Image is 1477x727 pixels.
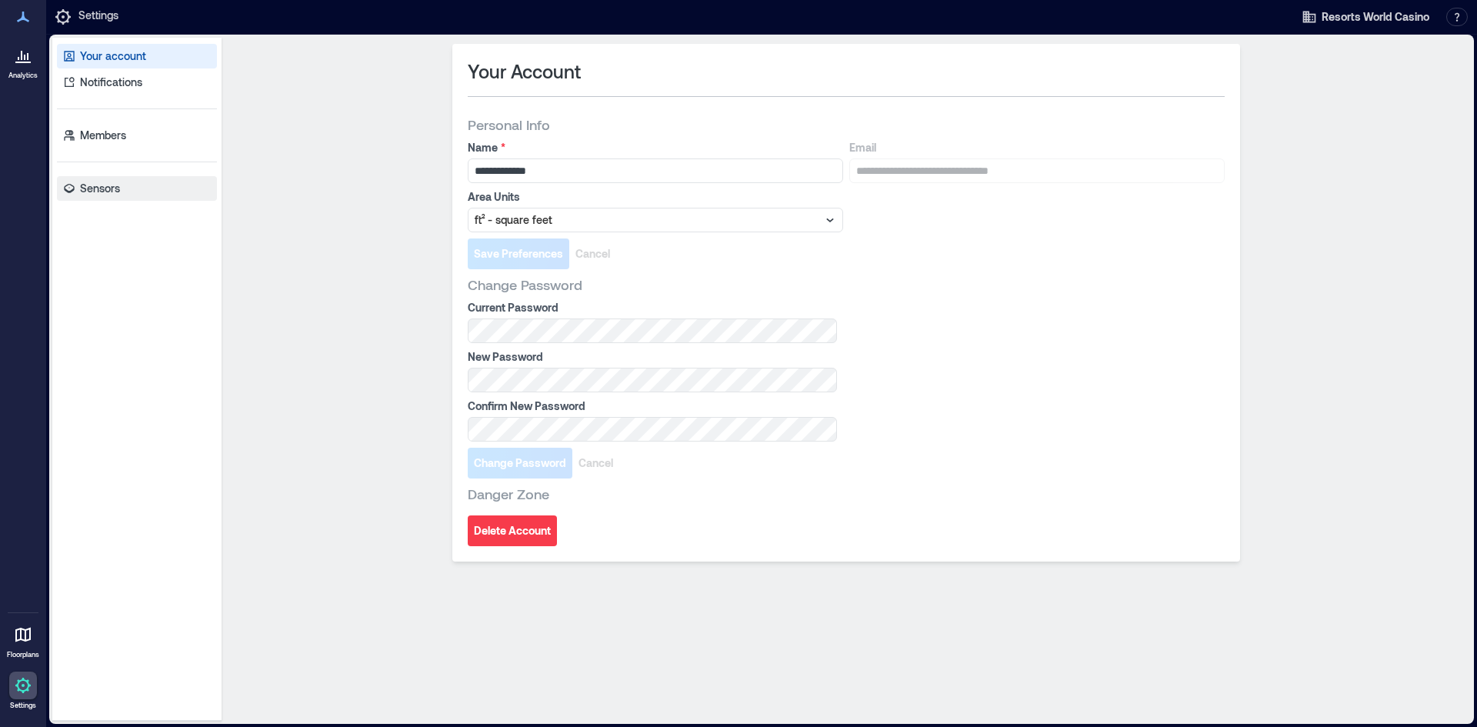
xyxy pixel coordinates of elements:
[1297,5,1434,29] button: Resorts World Casino
[468,448,572,479] button: Change Password
[474,246,563,262] span: Save Preferences
[10,701,36,710] p: Settings
[468,189,840,205] label: Area Units
[468,140,840,155] label: Name
[80,181,120,196] p: Sensors
[2,616,44,664] a: Floorplans
[8,71,38,80] p: Analytics
[468,515,557,546] button: Delete Account
[80,75,142,90] p: Notifications
[468,59,581,84] span: Your Account
[57,123,217,148] a: Members
[474,455,566,471] span: Change Password
[4,37,42,85] a: Analytics
[468,485,549,503] span: Danger Zone
[78,8,118,26] p: Settings
[572,448,619,479] button: Cancel
[474,523,551,539] span: Delete Account
[468,300,834,315] label: Current Password
[57,176,217,201] a: Sensors
[57,44,217,68] a: Your account
[80,128,126,143] p: Members
[849,140,1222,155] label: Email
[569,238,616,269] button: Cancel
[57,70,217,95] a: Notifications
[468,399,834,414] label: Confirm New Password
[468,275,582,294] span: Change Password
[80,48,146,64] p: Your account
[468,238,569,269] button: Save Preferences
[468,349,834,365] label: New Password
[575,246,610,262] span: Cancel
[1322,9,1429,25] span: Resorts World Casino
[468,115,550,134] span: Personal Info
[7,650,39,659] p: Floorplans
[5,667,42,715] a: Settings
[578,455,613,471] span: Cancel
